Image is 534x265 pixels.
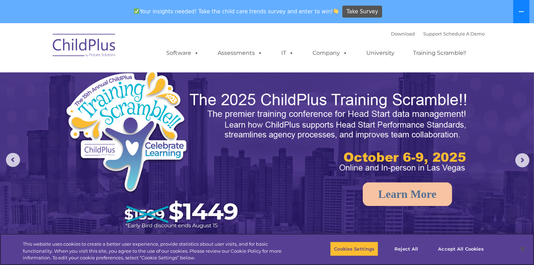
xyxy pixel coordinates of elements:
button: Accept All Cookies [434,241,487,256]
img: 👏 [333,8,339,14]
span: Your insights needed! Take the child care trends survey and enter to win! [131,5,342,18]
a: University [360,46,402,60]
a: Schedule A Demo [444,31,485,37]
div: This website uses cookies to create a better user experience, provide statistics about user visit... [23,241,294,261]
a: Company [306,46,355,60]
a: Assessments [211,46,270,60]
span: Take Survey [347,6,378,18]
a: Training Scramble!! [406,46,474,60]
a: Software [160,46,206,60]
button: Cookies Settings [330,241,378,256]
a: Learn More [363,182,452,206]
span: Last name [98,46,119,52]
img: ChildPlus by Procare Solutions [49,29,120,64]
a: Download [391,31,415,37]
span: Phone number [98,75,128,80]
img: ✅ [134,8,139,14]
button: Close [515,241,530,257]
a: Take Survey [342,6,382,18]
a: Support [424,31,442,37]
font: | [391,31,485,37]
button: Reject All [384,241,428,256]
a: IT [275,46,301,60]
